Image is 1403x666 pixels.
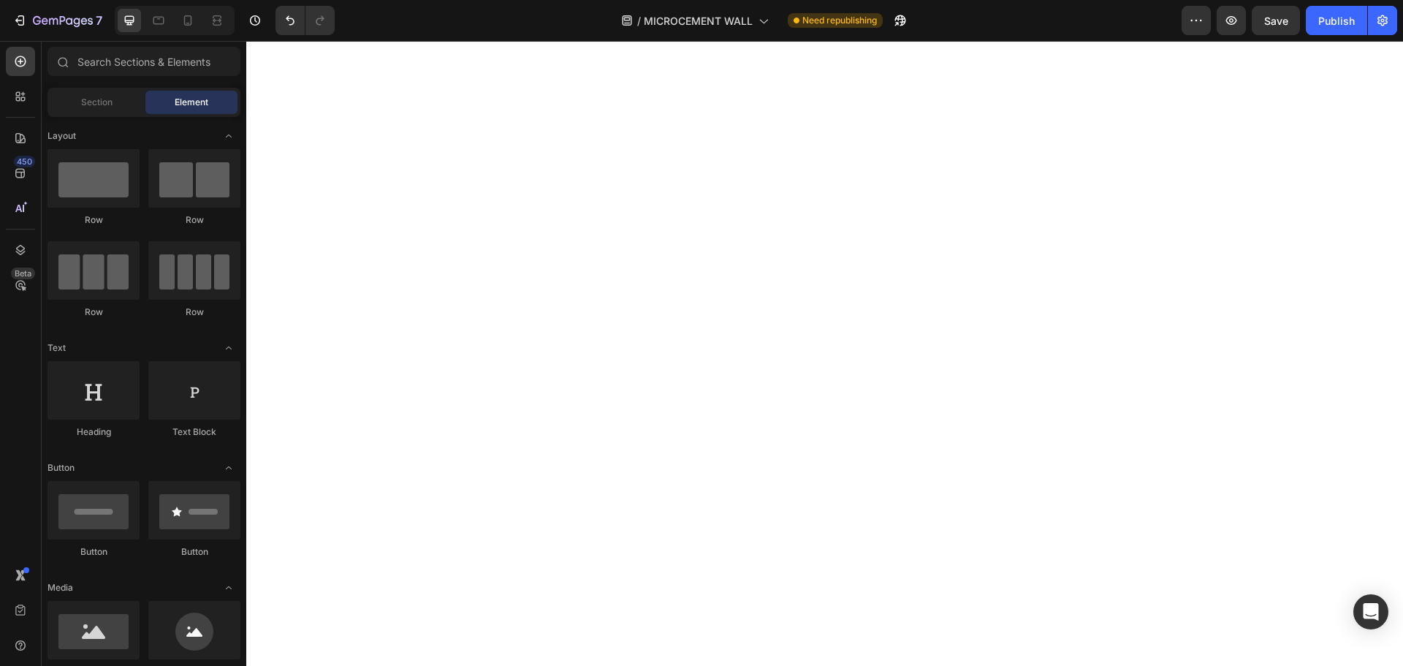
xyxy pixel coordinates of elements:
[217,124,240,148] span: Toggle open
[217,576,240,599] span: Toggle open
[14,156,35,167] div: 450
[1252,6,1300,35] button: Save
[47,129,76,143] span: Layout
[217,336,240,360] span: Toggle open
[148,306,240,319] div: Row
[1264,15,1288,27] span: Save
[175,96,208,109] span: Element
[637,13,641,29] span: /
[47,461,75,474] span: Button
[6,6,109,35] button: 7
[47,47,240,76] input: Search Sections & Elements
[275,6,335,35] div: Undo/Redo
[96,12,102,29] p: 7
[644,13,753,29] span: MICROCEMENT WALL
[47,306,140,319] div: Row
[148,425,240,439] div: Text Block
[47,341,66,355] span: Text
[47,213,140,227] div: Row
[148,213,240,227] div: Row
[217,456,240,480] span: Toggle open
[1306,6,1367,35] button: Publish
[1353,594,1388,629] div: Open Intercom Messenger
[246,41,1403,666] iframe: Design area
[81,96,113,109] span: Section
[11,268,35,279] div: Beta
[47,425,140,439] div: Heading
[802,14,877,27] span: Need republishing
[148,545,240,559] div: Button
[47,545,140,559] div: Button
[47,581,73,594] span: Media
[1318,13,1355,29] div: Publish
